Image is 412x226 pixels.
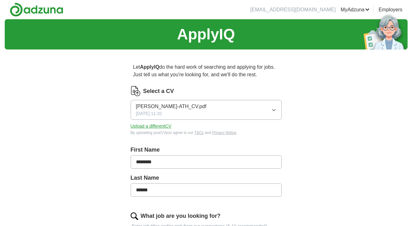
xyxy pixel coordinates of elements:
a: Employers [379,6,403,14]
li: [EMAIL_ADDRESS][DOMAIN_NAME] [250,6,336,14]
label: Select a CV [143,87,174,96]
h1: ApplyIQ [177,23,235,46]
label: Last Name [131,174,282,182]
label: What job are you looking for? [141,212,221,220]
img: search.png [131,212,138,220]
strong: ApplyIQ [140,64,159,70]
div: By uploading your CV you agree to our and . [131,130,282,136]
p: Let do the hard work of searching and applying for jobs. Just tell us what you're looking for, an... [131,61,282,81]
button: Upload a differentCV [131,123,172,130]
span: [PERSON_NAME]-ATH_CV.pdf [136,103,206,110]
span: [DATE] 11:32 [136,110,162,117]
img: CV Icon [131,86,141,96]
img: Adzuna logo [10,3,63,17]
a: Privacy Notice [212,130,236,135]
button: [PERSON_NAME]-ATH_CV.pdf[DATE] 11:32 [131,100,282,120]
a: T&Cs [194,130,204,135]
label: First Name [131,146,282,154]
a: MyAdzuna [341,6,370,14]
